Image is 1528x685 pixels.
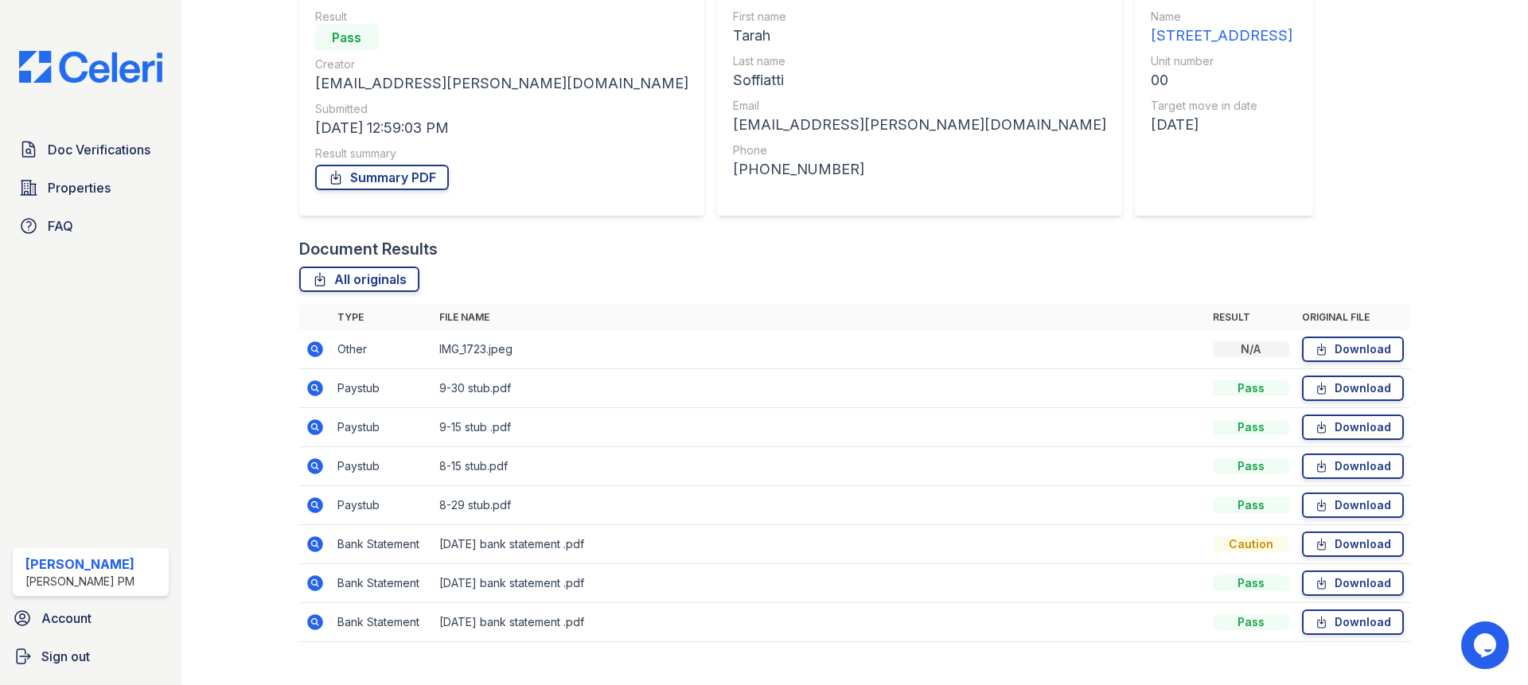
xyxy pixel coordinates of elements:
[315,101,688,117] div: Submitted
[1213,614,1289,630] div: Pass
[733,158,1106,181] div: [PHONE_NUMBER]
[315,25,379,50] div: Pass
[1151,98,1292,114] div: Target move in date
[1296,305,1410,330] th: Original file
[331,603,433,642] td: Bank Statement
[315,117,688,139] div: [DATE] 12:59:03 PM
[315,165,449,190] a: Summary PDF
[315,72,688,95] div: [EMAIL_ADDRESS][PERSON_NAME][DOMAIN_NAME]
[433,564,1206,603] td: [DATE] bank statement .pdf
[1302,453,1404,479] a: Download
[331,447,433,486] td: Paystub
[433,447,1206,486] td: 8-15 stub.pdf
[733,9,1106,25] div: First name
[1302,415,1404,440] a: Download
[1151,69,1292,91] div: 00
[1213,497,1289,513] div: Pass
[1302,609,1404,635] a: Download
[733,69,1106,91] div: Soffiatti
[13,172,169,204] a: Properties
[13,134,169,165] a: Doc Verifications
[1213,575,1289,591] div: Pass
[1213,341,1289,357] div: N/A
[1302,570,1404,596] a: Download
[733,53,1106,69] div: Last name
[1206,305,1296,330] th: Result
[299,267,419,292] a: All originals
[299,238,438,260] div: Document Results
[331,486,433,525] td: Paystub
[433,330,1206,369] td: IMG_1723.jpeg
[433,408,1206,447] td: 9-15 stub .pdf
[331,564,433,603] td: Bank Statement
[48,216,73,235] span: FAQ
[13,210,169,242] a: FAQ
[433,525,1206,564] td: [DATE] bank statement .pdf
[41,647,90,666] span: Sign out
[331,330,433,369] td: Other
[1151,53,1292,69] div: Unit number
[331,305,433,330] th: Type
[433,369,1206,408] td: 9-30 stub.pdf
[331,369,433,408] td: Paystub
[1461,621,1512,669] iframe: chat widget
[48,140,150,159] span: Doc Verifications
[433,486,1206,525] td: 8-29 stub.pdf
[331,408,433,447] td: Paystub
[315,56,688,72] div: Creator
[1302,376,1404,401] a: Download
[733,114,1106,136] div: [EMAIL_ADDRESS][PERSON_NAME][DOMAIN_NAME]
[25,574,134,590] div: [PERSON_NAME] PM
[48,178,111,197] span: Properties
[1213,536,1289,552] div: Caution
[25,555,134,574] div: [PERSON_NAME]
[733,25,1106,47] div: Tarah
[433,603,1206,642] td: [DATE] bank statement .pdf
[1213,419,1289,435] div: Pass
[6,51,175,83] img: CE_Logo_Blue-a8612792a0a2168367f1c8372b55b34899dd931a85d93a1a3d3e32e68fde9ad4.png
[433,305,1206,330] th: File name
[1302,492,1404,518] a: Download
[1151,114,1292,136] div: [DATE]
[315,9,688,25] div: Result
[1302,337,1404,362] a: Download
[733,98,1106,114] div: Email
[6,640,175,672] a: Sign out
[331,525,433,564] td: Bank Statement
[41,609,92,628] span: Account
[733,142,1106,158] div: Phone
[1151,9,1292,47] a: Name [STREET_ADDRESS]
[1213,458,1289,474] div: Pass
[1151,25,1292,47] div: [STREET_ADDRESS]
[315,146,688,162] div: Result summary
[6,602,175,634] a: Account
[1213,380,1289,396] div: Pass
[1151,9,1292,25] div: Name
[1302,531,1404,557] a: Download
